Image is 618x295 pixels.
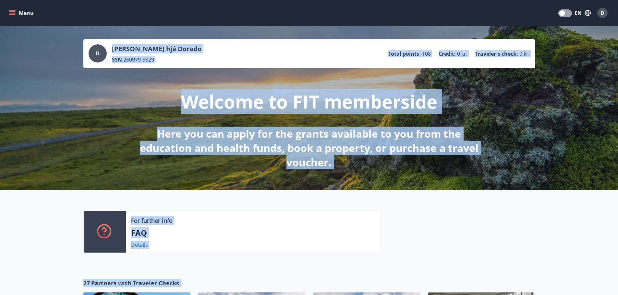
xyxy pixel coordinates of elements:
[388,50,419,57] p: Total points
[420,50,431,57] span: -108
[131,227,376,238] p: FAQ
[519,50,530,57] span: 0 kr.
[475,50,518,57] p: Traveler's check :
[559,10,565,16] span: Translations Mode
[439,50,456,57] p: Credit :
[131,241,148,248] a: Details
[112,44,201,53] p: [PERSON_NAME] hjá Dorado
[457,50,467,57] span: 0 kr.
[83,279,90,287] span: 27
[8,7,36,19] button: menu
[112,56,122,63] p: SSN
[96,50,100,57] span: D
[131,216,173,225] p: For further info
[138,127,480,169] p: Here you can apply for the grants available to you from the education and health funds, book a pr...
[91,279,179,287] span: Partners with Traveler Checks
[181,89,437,114] p: Welcome to FIT memberside
[123,56,154,63] span: 260979-5829
[572,7,593,19] button: EN
[600,9,604,17] span: D
[595,5,610,21] button: D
